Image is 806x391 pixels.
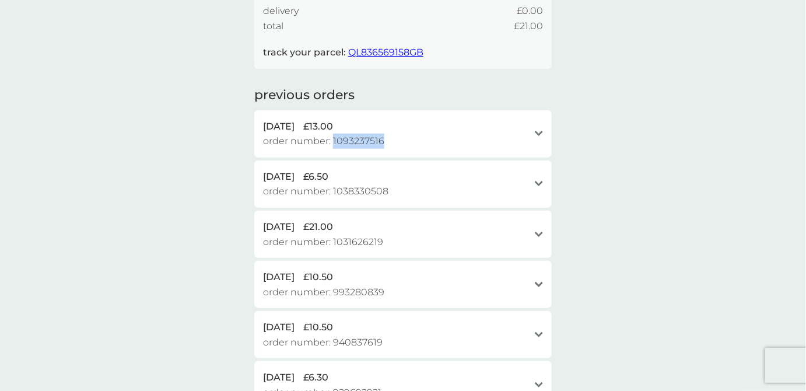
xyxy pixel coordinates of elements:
a: QL836569158GB [348,47,423,58]
span: order number: 993280839 [263,285,384,300]
span: delivery [263,4,299,19]
span: [DATE] [263,219,295,235]
span: [DATE] [263,320,295,335]
span: [DATE] [263,119,295,134]
span: £6.50 [303,169,328,184]
h2: previous orders [254,86,355,104]
span: £6.30 [303,370,328,385]
p: track your parcel: [263,45,423,60]
span: order number: 940837619 [263,335,383,350]
span: order number: 1031626219 [263,235,383,250]
span: [DATE] [263,370,295,385]
span: £10.50 [303,320,333,335]
span: £21.00 [514,19,543,34]
span: order number: 1093237516 [263,134,384,149]
span: £21.00 [303,219,333,235]
span: total [263,19,283,34]
span: £13.00 [303,119,333,134]
span: £10.50 [303,270,333,285]
span: £0.00 [517,4,543,19]
span: order number: 1038330508 [263,184,388,199]
span: [DATE] [263,169,295,184]
span: [DATE] [263,270,295,285]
